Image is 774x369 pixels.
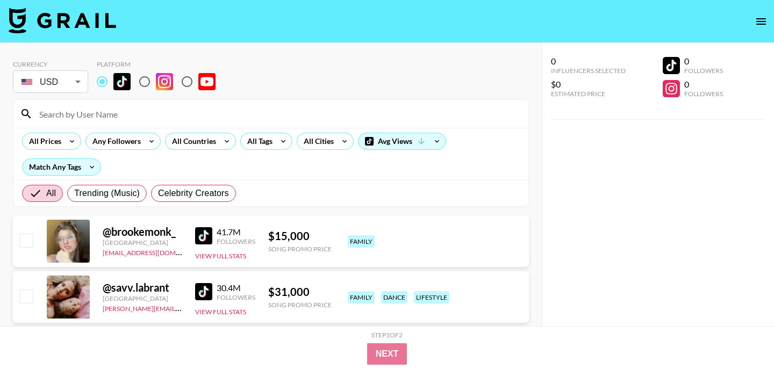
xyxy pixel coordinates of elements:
[750,11,772,32] button: open drawer
[103,281,182,294] div: @ savv.labrant
[551,79,626,90] div: $0
[684,56,723,67] div: 0
[198,73,216,90] img: YouTube
[551,56,626,67] div: 0
[297,133,336,149] div: All Cities
[348,235,375,248] div: family
[103,302,262,313] a: [PERSON_NAME][EMAIL_ADDRESS][DOMAIN_NAME]
[268,285,332,299] div: $ 31,000
[23,159,101,175] div: Match Any Tags
[348,291,375,303] div: family
[103,294,182,302] div: [GEOGRAPHIC_DATA]
[551,90,626,98] div: Estimated Price
[367,343,407,365] button: Next
[684,90,723,98] div: Followers
[23,133,63,149] div: All Prices
[103,225,182,238] div: @ brookemonk_
[381,291,407,303] div: dance
[720,315,761,356] iframe: Drift Widget Chat Controller
[97,60,224,68] div: Platform
[414,291,449,303] div: lifestyle
[113,73,131,90] img: TikTok
[158,187,229,200] span: Celebrity Creators
[371,331,403,339] div: Step 1 of 2
[33,105,522,122] input: Search by User Name
[86,133,143,149] div: Any Followers
[103,238,182,247] div: [GEOGRAPHIC_DATA]
[217,237,255,245] div: Followers
[268,229,332,243] div: $ 15,000
[166,133,218,149] div: All Countries
[684,67,723,75] div: Followers
[551,67,626,75] div: Influencers Selected
[15,73,86,91] div: USD
[268,245,332,253] div: Song Promo Price
[684,79,723,90] div: 0
[359,133,446,149] div: Avg Views
[268,301,332,309] div: Song Promo Price
[195,227,212,244] img: TikTok
[74,187,140,200] span: Trending (Music)
[9,8,116,33] img: Grail Talent
[103,247,211,257] a: [EMAIL_ADDRESS][DOMAIN_NAME]
[195,283,212,300] img: TikTok
[217,293,255,301] div: Followers
[195,308,246,316] button: View Full Stats
[195,252,246,260] button: View Full Stats
[156,73,173,90] img: Instagram
[241,133,275,149] div: All Tags
[217,283,255,293] div: 30.4M
[46,187,56,200] span: All
[13,60,88,68] div: Currency
[217,227,255,237] div: 41.7M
